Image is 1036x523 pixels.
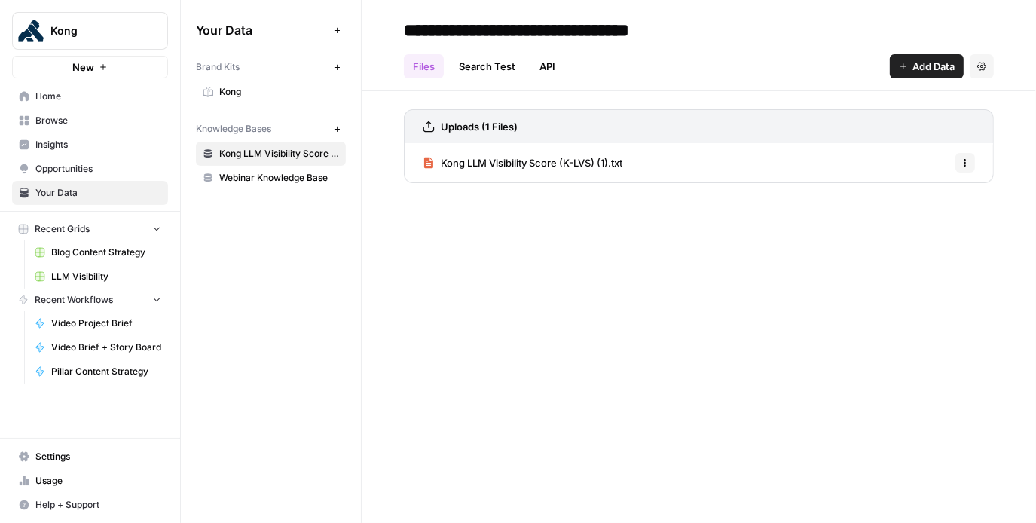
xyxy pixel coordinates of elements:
[35,222,90,236] span: Recent Grids
[28,335,168,359] a: Video Brief + Story Board
[196,60,240,74] span: Brand Kits
[51,365,161,378] span: Pillar Content Strategy
[35,474,161,488] span: Usage
[12,493,168,517] button: Help + Support
[28,240,168,265] a: Blog Content Strategy
[530,54,564,78] a: API
[17,17,44,44] img: Kong Logo
[423,143,622,182] a: Kong LLM Visibility Score (K-LVS) (1).txt
[219,85,339,99] span: Kong
[51,246,161,259] span: Blog Content Strategy
[51,341,161,354] span: Video Brief + Story Board
[28,359,168,384] a: Pillar Content Strategy
[35,162,161,176] span: Opportunities
[196,142,346,166] a: Kong LLM Visibility Score (K-LVS)
[219,171,339,185] span: Webinar Knowledge Base
[12,133,168,157] a: Insights
[12,109,168,133] a: Browse
[28,265,168,289] a: LLM Visibility
[35,138,161,151] span: Insights
[441,119,518,134] h3: Uploads (1 Files)
[12,218,168,240] button: Recent Grids
[196,80,346,104] a: Kong
[12,469,168,493] a: Usage
[450,54,524,78] a: Search Test
[28,311,168,335] a: Video Project Brief
[196,21,328,39] span: Your Data
[12,84,168,109] a: Home
[12,157,168,181] a: Opportunities
[50,23,142,38] span: Kong
[404,54,444,78] a: Files
[35,450,161,463] span: Settings
[890,54,964,78] button: Add Data
[912,59,955,74] span: Add Data
[441,155,622,170] span: Kong LLM Visibility Score (K-LVS) (1).txt
[51,270,161,283] span: LLM Visibility
[12,181,168,205] a: Your Data
[219,147,339,161] span: Kong LLM Visibility Score (K-LVS)
[51,317,161,330] span: Video Project Brief
[12,289,168,311] button: Recent Workflows
[423,110,518,143] a: Uploads (1 Files)
[35,498,161,512] span: Help + Support
[35,90,161,103] span: Home
[196,166,346,190] a: Webinar Knowledge Base
[196,122,271,136] span: Knowledge Bases
[35,186,161,200] span: Your Data
[72,60,94,75] span: New
[12,12,168,50] button: Workspace: Kong
[35,293,113,307] span: Recent Workflows
[35,114,161,127] span: Browse
[12,445,168,469] a: Settings
[12,56,168,78] button: New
